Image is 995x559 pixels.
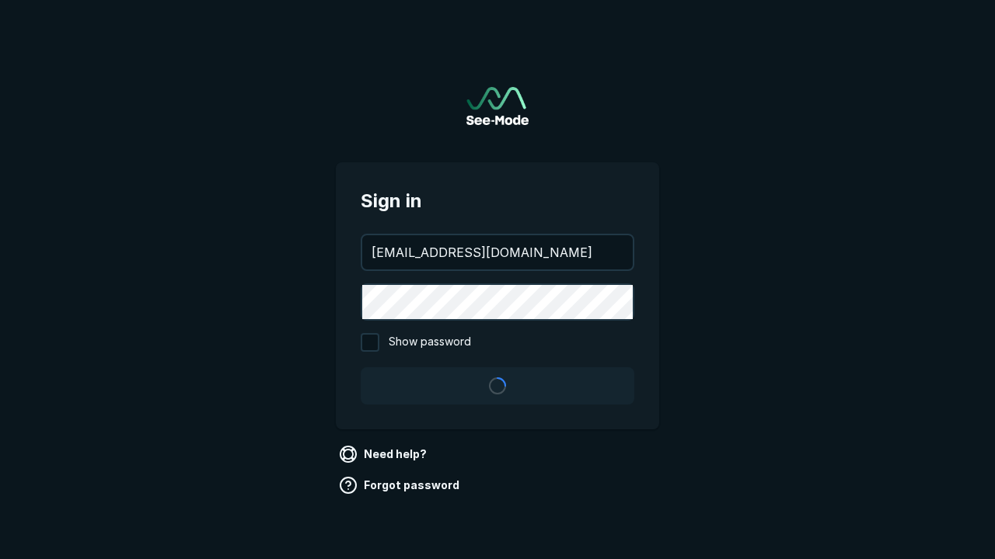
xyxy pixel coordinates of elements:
input: your@email.com [362,235,633,269]
span: Show password [389,333,471,352]
a: Need help? [336,442,433,467]
span: Sign in [361,187,634,215]
img: See-Mode Logo [466,87,529,125]
a: Forgot password [336,473,466,498]
a: Go to sign in [466,87,529,125]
